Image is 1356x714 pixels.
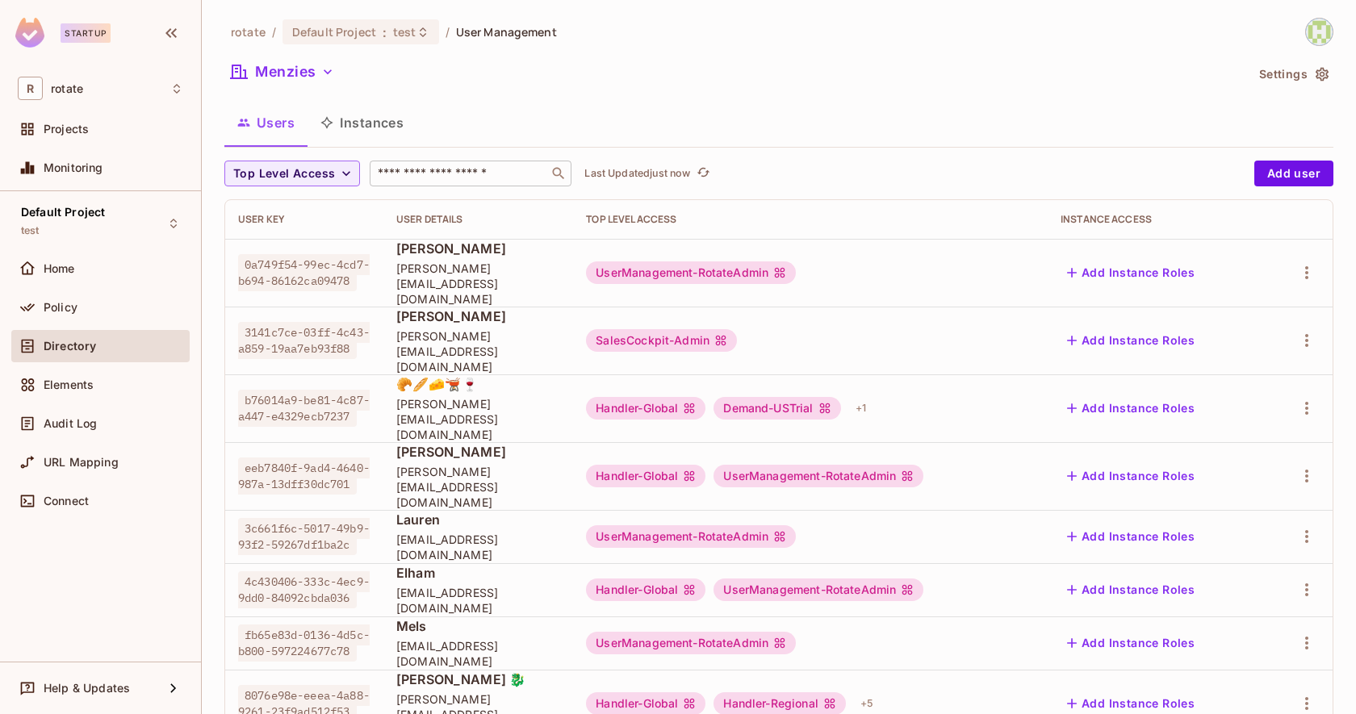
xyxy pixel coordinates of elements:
span: [EMAIL_ADDRESS][DOMAIN_NAME] [396,532,560,562]
div: Demand-USTrial [714,397,840,420]
div: Handler-Global [586,465,705,487]
div: Startup [61,23,111,43]
span: 0a749f54-99ec-4cd7-b694-86162ca09478 [238,254,370,291]
li: / [272,24,276,40]
span: [PERSON_NAME] 🐉 [396,670,560,688]
button: Add Instance Roles [1061,395,1201,421]
button: Add Instance Roles [1061,260,1201,286]
span: [PERSON_NAME][EMAIL_ADDRESS][DOMAIN_NAME] [396,261,560,307]
div: UserManagement-RotateAdmin [714,578,923,601]
span: Projects [44,123,89,136]
button: Add Instance Roles [1061,577,1201,603]
span: Connect [44,495,89,507]
span: fb65e83d-0136-4d5c-b800-597224677c78 [238,624,370,662]
span: [PERSON_NAME][EMAIL_ADDRESS][DOMAIN_NAME] [396,396,560,442]
div: User Key [238,213,370,226]
div: Instance Access [1061,213,1252,226]
span: [EMAIL_ADDRESS][DOMAIN_NAME] [396,585,560,616]
li: / [446,24,450,40]
span: Home [44,262,75,275]
span: Lauren [396,511,560,528]
span: 3c661f6c-5017-49b9-93f2-59267df1ba2c [238,518,370,555]
span: the active workspace [231,24,266,40]
button: Add Instance Roles [1061,524,1201,549]
span: [PERSON_NAME] [396,240,560,257]
div: Top Level Access [586,213,1035,226]
span: 4c430406-333c-4ec9-9dd0-84092cbda036 [238,571,370,608]
span: Elham [396,564,560,582]
button: refresh [693,164,713,183]
span: URL Mapping [44,456,119,469]
span: : [382,26,387,39]
span: [PERSON_NAME] [396,307,560,325]
div: UserManagement-RotateAdmin [714,465,923,487]
div: UserManagement-RotateAdmin [586,525,796,548]
span: Top Level Access [233,164,335,184]
span: Click to refresh data [690,164,713,183]
button: Menzies [224,59,341,85]
span: Workspace: rotate [51,82,83,95]
span: [PERSON_NAME] [396,443,560,461]
span: Monitoring [44,161,103,174]
div: + 1 [849,395,873,421]
p: Last Updated just now [584,167,690,180]
span: Mels [396,617,560,635]
span: b76014a9-be81-4c87-a447-e4329ecb7237 [238,390,370,427]
span: refresh [697,165,710,182]
span: [PERSON_NAME][EMAIL_ADDRESS][DOMAIN_NAME] [396,328,560,374]
div: UserManagement-RotateAdmin [586,632,796,654]
img: fatin@letsrotate.com [1306,19,1333,45]
button: Top Level Access [224,161,360,186]
button: Add Instance Roles [1061,463,1201,489]
span: Audit Log [44,417,97,430]
span: test [21,224,40,237]
button: Add Instance Roles [1061,328,1201,353]
span: 🥐🥖🧀🫕🍷 [396,375,560,393]
span: 3141c7ce-03ff-4c43-a859-19aa7eb93f88 [238,322,370,359]
button: Users [224,102,308,143]
span: Policy [44,301,77,314]
button: Settings [1253,61,1333,87]
div: Handler-Global [586,397,705,420]
button: Instances [308,102,416,143]
button: Add user [1254,161,1333,186]
div: User Details [396,213,560,226]
span: Default Project [292,24,376,40]
span: [PERSON_NAME][EMAIL_ADDRESS][DOMAIN_NAME] [396,464,560,510]
div: UserManagement-RotateAdmin [586,261,796,284]
span: Help & Updates [44,682,130,695]
div: Handler-Global [586,578,705,601]
div: SalesCockpit-Admin [586,329,737,352]
span: [EMAIL_ADDRESS][DOMAIN_NAME] [396,638,560,669]
span: User Management [456,24,557,40]
span: R [18,77,43,100]
img: SReyMgAAAABJRU5ErkJggg== [15,18,44,48]
button: Add Instance Roles [1061,630,1201,656]
span: test [393,24,416,40]
span: Default Project [21,206,105,219]
span: Elements [44,378,94,391]
span: Directory [44,340,96,353]
span: eeb7840f-9ad4-4640-987a-13dff30dc701 [238,457,370,495]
